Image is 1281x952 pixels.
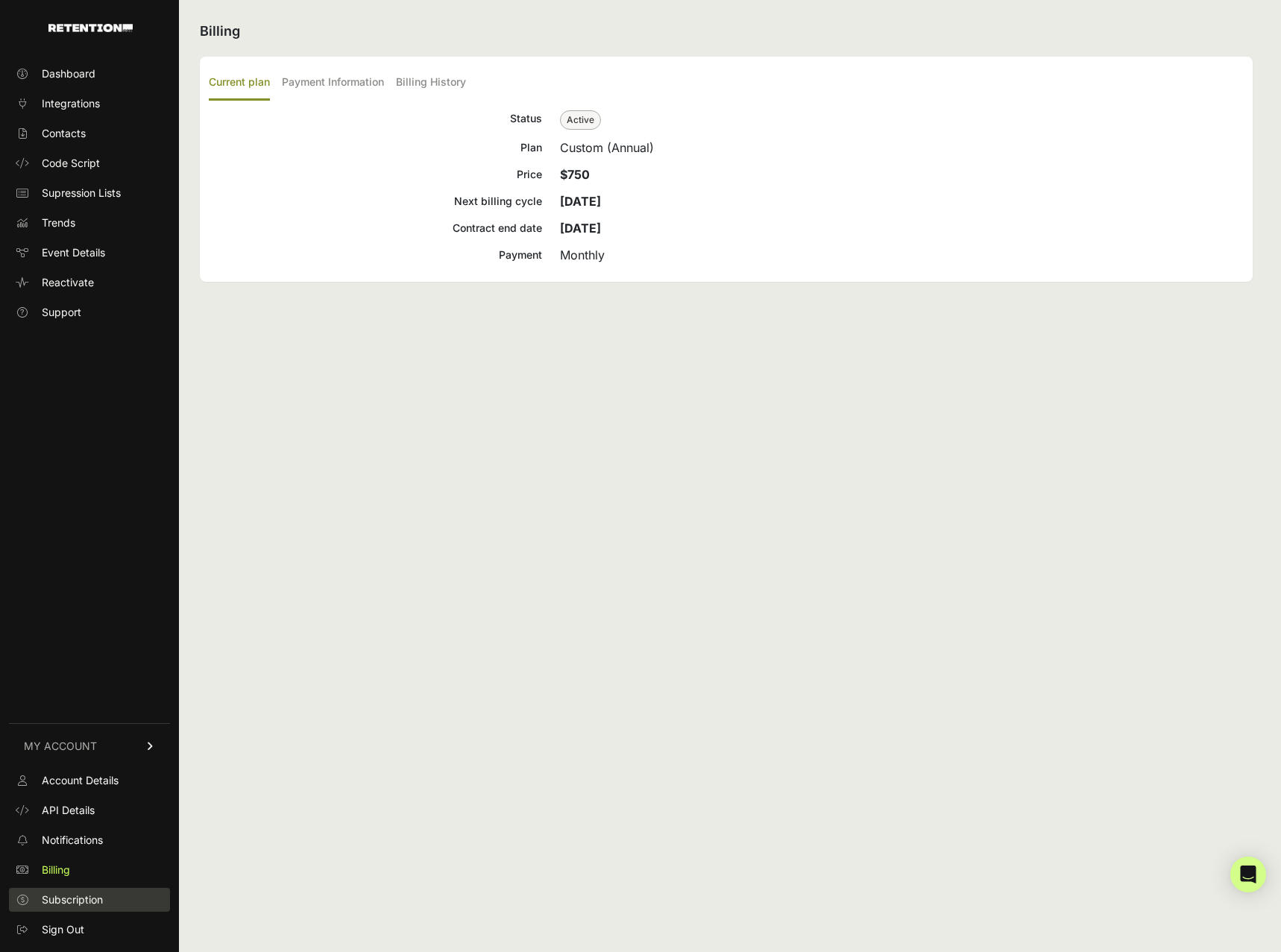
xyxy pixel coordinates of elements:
label: Billing History [396,66,466,101]
span: Event Details [42,245,105,260]
div: Payment [209,246,542,264]
a: Support [9,300,170,324]
div: Open Intercom Messenger [1230,857,1266,892]
div: Plan [209,139,542,157]
a: Code Script [9,151,170,175]
div: Price [209,166,542,183]
div: Contract end date [209,219,542,237]
span: Dashboard [42,66,95,81]
span: API Details [42,803,95,818]
a: Dashboard [9,62,170,86]
a: API Details [9,798,170,822]
span: Billing [42,863,70,877]
span: Sign Out [42,922,84,937]
label: Current plan [209,66,270,101]
span: Subscription [42,892,103,907]
a: Contacts [9,122,170,145]
a: Notifications [9,828,170,852]
span: Supression Lists [42,186,121,201]
a: Subscription [9,888,170,912]
span: Code Script [42,156,100,171]
a: Account Details [9,769,170,792]
a: Supression Lists [9,181,170,205]
span: MY ACCOUNT [24,739,97,754]
img: Retention.com [48,24,133,32]
span: Notifications [42,833,103,848]
a: Trends [9,211,170,235]
a: Reactivate [9,271,170,294]
div: Status [209,110,542,130]
div: Next billing cycle [209,192,542,210]
strong: $750 [560,167,590,182]
span: Integrations [42,96,100,111]
h2: Billing [200,21,1253,42]
span: Support [42,305,81,320]
span: Contacts [42,126,86,141]
a: Event Details [9,241,170,265]
label: Payment Information [282,66,384,101]
strong: [DATE] [560,194,601,209]
strong: [DATE] [560,221,601,236]
a: MY ACCOUNT [9,723,170,769]
a: Sign Out [9,918,170,942]
a: Billing [9,858,170,882]
div: Monthly [560,246,1244,264]
span: Account Details [42,773,119,788]
span: Trends [42,215,75,230]
div: Custom (Annual) [560,139,1244,157]
a: Integrations [9,92,170,116]
span: Active [560,110,601,130]
span: Reactivate [42,275,94,290]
